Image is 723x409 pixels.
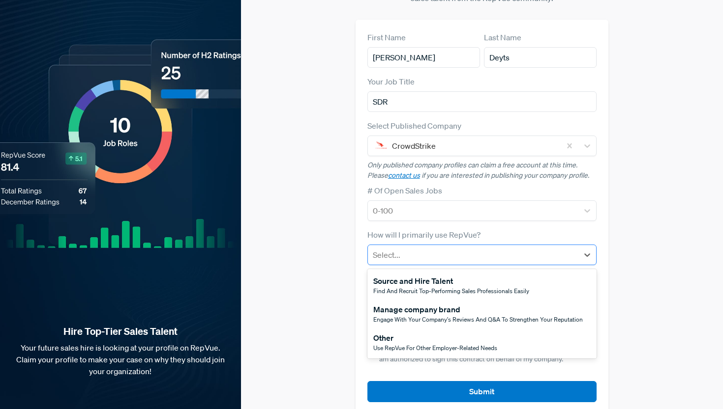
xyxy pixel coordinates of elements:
[16,325,225,338] strong: Hire Top-Tier Sales Talent
[388,171,420,180] a: contact us
[373,315,583,324] span: Engage with your company's reviews and Q&A to strengthen your reputation
[367,381,597,402] button: Submit
[373,303,583,315] div: Manage company brand
[16,342,225,377] p: Your future sales hire is looking at your profile on RepVue. Claim your profile to make your case...
[367,229,481,241] label: How will I primarily use RepVue?
[373,287,529,295] span: Find and recruit top-performing sales professionals easily
[484,47,597,68] input: Last Name
[367,76,415,87] label: Your Job Title
[373,344,497,352] span: Use RepVue for other employer-related needs
[367,47,480,68] input: First Name
[367,91,597,112] input: Title
[373,332,497,344] div: Other
[367,160,597,181] p: Only published company profiles can claim a free account at this time. Please if you are interest...
[367,120,461,132] label: Select Published Company
[484,31,521,43] label: Last Name
[373,275,529,287] div: Source and Hire Talent
[375,140,387,152] img: CrowdStrike
[367,185,442,196] label: # Of Open Sales Jobs
[367,31,406,43] label: First Name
